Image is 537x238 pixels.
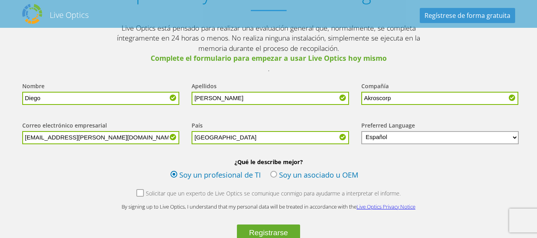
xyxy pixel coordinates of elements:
label: Nombre [22,82,45,92]
b: ¿Qué le describe mejor? [14,158,523,166]
h2: Live Optics [50,10,89,20]
label: Solicitar que un experto de Live Optics se comunique conmigo para ayudarme a interpretar el informe. [136,190,401,199]
label: Apellidos [192,82,217,92]
label: Soy un profesional de TI [171,170,261,182]
img: Dell Dpack [22,4,42,24]
a: Regístrese de forma gratuita [420,8,515,23]
input: Start typing to search for a country [192,131,349,144]
a: Live Optics Privacy Notice [357,203,415,210]
span: Complete el formulario para empezar a usar Live Optics hoy mismo [110,53,428,64]
label: Preferred Language [361,122,415,131]
label: Soy un asociado u OEM [270,170,359,182]
label: Compañía [361,82,389,92]
label: Correo electrónico empresarial [22,122,107,131]
p: By signing up to Live Optics, I understand that my personal data will be treated in accordance wi... [110,203,428,211]
label: País [192,122,203,131]
p: Live Optics está pensado para realizar una evaluación general que, normalmente, se completa ínteg... [110,23,428,74]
